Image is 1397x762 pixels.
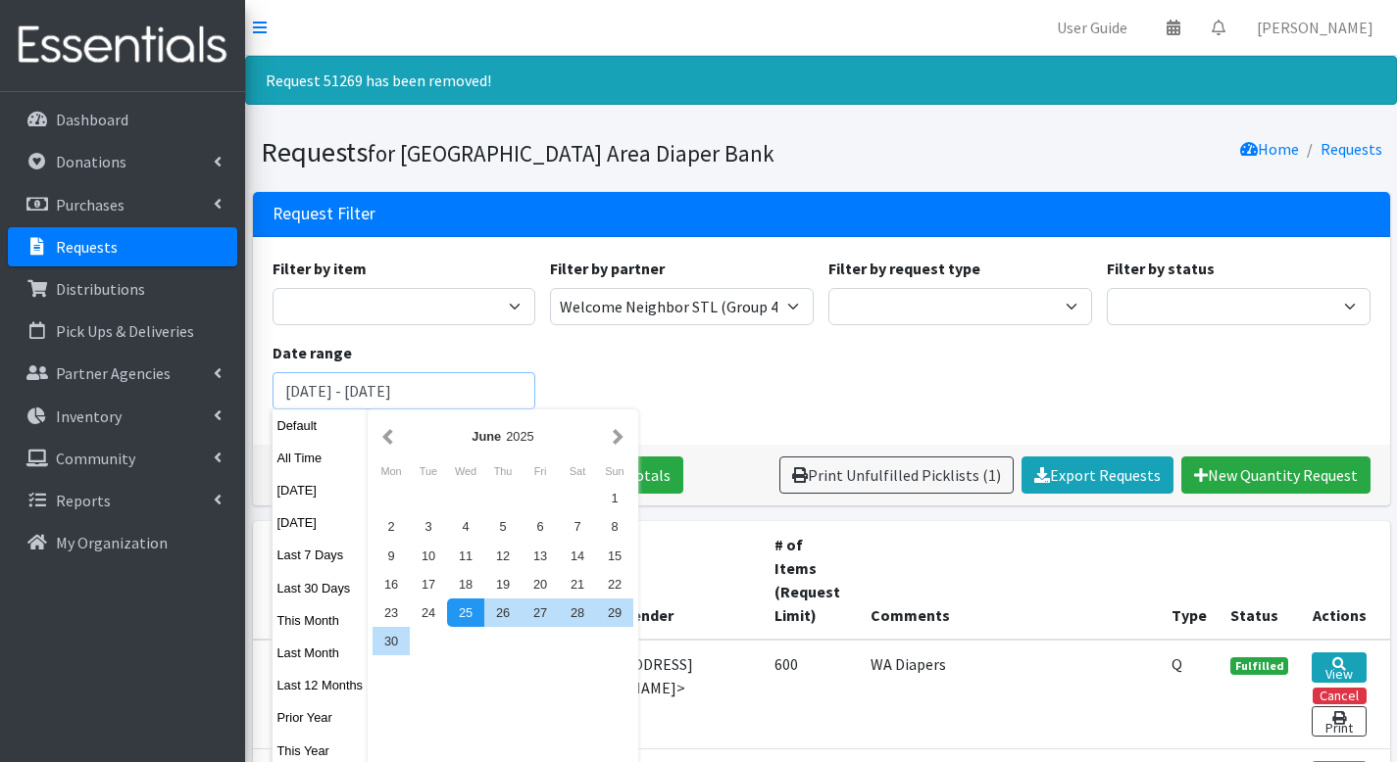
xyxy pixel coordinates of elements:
label: Filter by item [273,257,367,280]
button: Prior Year [273,703,369,732]
a: Requests [1321,139,1382,159]
button: [DATE] [273,476,369,504]
p: Reports [56,491,111,510]
small: for [GEOGRAPHIC_DATA] Area Diaper Bank [368,139,774,167]
th: Date [253,521,335,640]
th: # of Items (Request Limit) [763,521,859,640]
a: Print [1312,706,1366,737]
div: Friday [522,458,559,484]
a: Print Unfulfilled Picklists (1) [779,456,1014,494]
div: 20 [522,570,559,598]
div: 9 [373,542,410,570]
strong: June [472,429,501,444]
div: 29 [596,598,633,627]
div: Tuesday [410,458,447,484]
th: Request Sender [549,521,763,640]
td: 600 [763,640,859,749]
button: Last 30 Days [273,574,369,602]
div: 30 [373,627,410,655]
p: Purchases [56,195,125,214]
button: All Time [273,444,369,472]
div: 3 [410,512,447,541]
label: Filter by status [1107,257,1215,280]
h1: Requests [261,135,815,169]
label: Filter by request type [828,257,980,280]
th: Actions [1300,521,1389,640]
label: Date range [273,341,352,364]
a: Pick Ups & Deliveries [8,311,237,351]
button: Last 7 Days [273,541,369,569]
h3: Request Filter [273,204,375,224]
img: HumanEssentials [8,13,237,78]
a: [PERSON_NAME] [1241,8,1389,47]
p: My Organization [56,533,168,552]
div: 6 [522,512,559,541]
a: Home [1240,139,1299,159]
div: 7 [559,512,596,541]
div: 22 [596,570,633,598]
div: 28 [559,598,596,627]
div: Sunday [596,458,633,484]
div: 2 [373,512,410,541]
button: [DATE] [273,508,369,537]
button: Last Month [273,639,369,667]
div: Request 51269 has been removed! [245,56,1397,105]
div: 23 [373,598,410,627]
div: 21 [559,570,596,598]
div: 14 [559,542,596,570]
div: 19 [484,570,522,598]
p: Pick Ups & Deliveries [56,321,194,341]
p: Requests [56,237,118,257]
a: User Guide [1041,8,1143,47]
a: View [1312,652,1366,683]
div: 10 [410,542,447,570]
p: Distributions [56,279,145,299]
th: Type [1160,521,1219,640]
p: Partner Agencies [56,363,171,383]
div: 26 [484,598,522,627]
th: Status [1219,521,1301,640]
button: Last 12 Months [273,671,369,699]
span: Fulfilled [1230,657,1289,675]
div: 27 [522,598,559,627]
div: 13 [522,542,559,570]
div: 17 [410,570,447,598]
a: Donations [8,142,237,181]
td: <[EMAIL_ADDRESS][DOMAIN_NAME]> [549,640,763,749]
div: 25 [447,598,484,627]
a: Partner Agencies [8,354,237,393]
div: 15 [596,542,633,570]
a: Distributions [8,269,237,309]
span: 2025 [506,429,533,444]
a: New Quantity Request [1181,456,1371,494]
div: 18 [447,570,484,598]
p: Community [56,449,135,468]
div: Saturday [559,458,596,484]
div: 8 [596,512,633,541]
a: Dashboard [8,100,237,139]
button: Default [273,411,369,440]
div: Thursday [484,458,522,484]
p: Inventory [56,406,122,426]
div: 12 [484,542,522,570]
div: 5 [484,512,522,541]
div: 16 [373,570,410,598]
a: Requests [8,227,237,266]
th: Comments [859,521,1159,640]
input: January 1, 2011 - December 31, 2011 [273,372,536,409]
div: Wednesday [447,458,484,484]
a: My Organization [8,523,237,562]
label: Filter by partner [550,257,665,280]
a: Export Requests [1022,456,1173,494]
a: Reports [8,481,237,520]
button: This Month [273,606,369,635]
a: Purchases [8,185,237,224]
button: Cancel [1313,688,1367,704]
div: 11 [447,542,484,570]
td: [DATE] [253,640,335,749]
div: 24 [410,598,447,627]
td: WA Diapers [859,640,1159,749]
a: Inventory [8,397,237,436]
p: Donations [56,152,126,171]
a: Community [8,439,237,478]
